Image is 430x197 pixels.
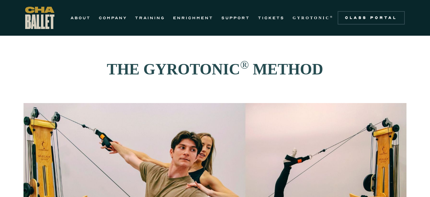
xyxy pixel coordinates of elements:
[99,14,127,22] a: COMPANY
[107,61,240,78] strong: THE GYROTONIC
[221,14,250,22] a: SUPPORT
[338,11,405,25] a: Class Portal
[173,14,213,22] a: ENRICHMENT
[258,14,285,22] a: TICKETS
[342,15,401,21] div: Class Portal
[293,14,334,22] a: GYROTONIC®
[293,15,330,20] strong: GYROTONIC
[135,14,165,22] a: TRAINING
[253,61,323,78] strong: METHOD
[240,58,249,71] sup: ®
[25,7,54,29] a: home
[71,14,91,22] a: ABOUT
[330,15,334,19] sup: ®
